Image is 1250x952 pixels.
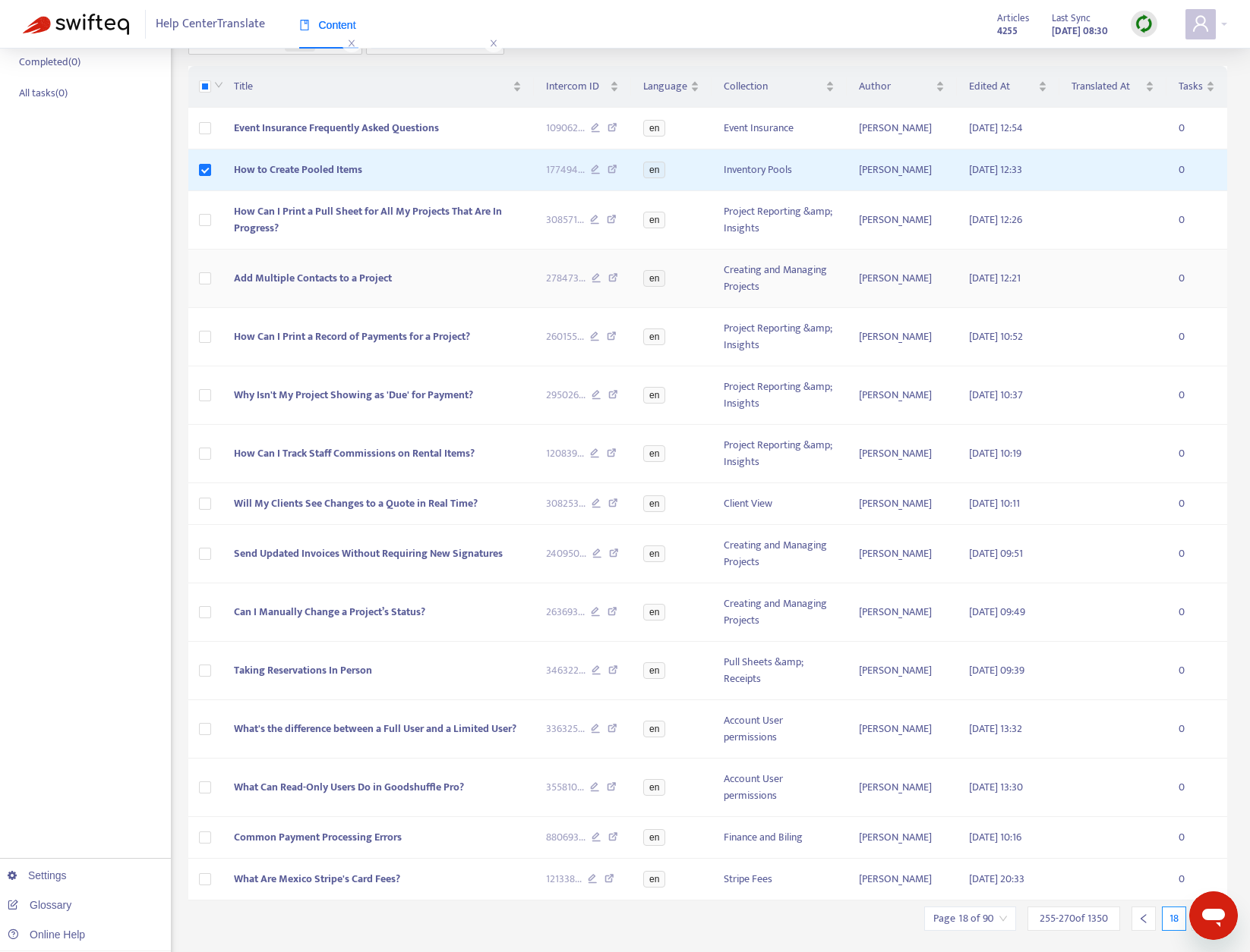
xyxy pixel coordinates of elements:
[1166,583,1227,642] td: 0
[712,66,847,108] th: Collection
[643,545,665,562] span: en
[546,495,586,512] span: 308253 ...
[643,162,665,178] span: en
[234,328,470,345] span: How Can I Print a Record of Payments for a Project?
[969,269,1021,287] span: [DATE] 12:21
[546,871,582,888] span: 121338 ...
[222,66,534,108] th: Title
[712,366,847,425] td: Project Reporting &amp; Insights
[234,495,478,512] span: Will My Clients See Changes to a Quote in Real Time?
[1166,366,1227,425] td: 0
[234,720,516,737] span: What's the difference between a Full User and a Limited User?
[859,78,933,95] span: Author
[1040,910,1108,926] span: 255 - 270 of 1350
[8,899,71,911] a: Glossary
[342,34,361,52] span: close
[234,661,372,679] span: Taking Reservations In Person
[847,308,957,366] td: [PERSON_NAME]
[234,119,439,137] span: Event Insurance Frequently Asked Questions
[546,120,585,137] span: 109062 ...
[643,270,665,287] span: en
[299,20,310,30] span: book
[546,78,608,95] span: Intercom ID
[969,161,1022,178] span: [DATE] 12:33
[724,78,822,95] span: Collection
[1179,78,1203,95] span: Tasks
[8,869,67,881] a: Settings
[546,387,586,404] span: 295026 ...
[712,108,847,149] td: Event Insurance
[627,33,668,52] span: Save
[1166,425,1227,483] td: 0
[1052,10,1091,27] span: Last Sync
[299,19,356,31] span: Content
[546,445,584,462] span: 120839 ...
[997,23,1018,39] strong: 4255
[643,721,665,737] span: en
[234,603,425,621] span: Can I Manually Change a Project’s Status?
[1166,308,1227,366] td: 0
[548,33,601,52] span: + Add filter
[712,425,847,483] td: Project Reporting &amp; Insights
[546,270,586,287] span: 278473 ...
[957,66,1059,108] th: Edited At
[969,78,1035,95] span: Edited At
[234,778,464,796] span: What Can Read-Only Users Do in Goodshuffle Pro?
[712,817,847,859] td: Finance and Biling
[643,495,665,512] span: en
[847,759,957,817] td: [PERSON_NAME]
[847,149,957,191] td: [PERSON_NAME]
[847,250,957,308] td: [PERSON_NAME]
[1135,14,1154,33] img: sync.dc5367851b00ba804db3.png
[1166,108,1227,149] td: 0
[643,829,665,846] span: en
[1138,913,1149,924] span: left
[969,328,1023,345] span: [DATE] 10:52
[969,211,1022,228] span: [DATE] 12:26
[1192,14,1210,33] span: user
[712,859,847,900] td: Stripe Fees
[847,425,957,483] td: [PERSON_NAME]
[969,603,1025,621] span: [DATE] 09:49
[643,78,687,95] span: Language
[643,120,665,137] span: en
[712,250,847,308] td: Creating and Managing Projects
[847,817,957,859] td: [PERSON_NAME]
[19,54,80,70] p: Completed ( 0 )
[643,328,665,345] span: en
[546,779,584,796] span: 355810 ...
[712,642,847,700] td: Pull Sheets &amp; Receipts
[1166,859,1227,900] td: 0
[534,66,632,108] th: Intercom ID
[847,700,957,759] td: [PERSON_NAME]
[1086,34,1227,52] span: Getting started with Translate
[234,78,510,95] span: Title
[712,759,847,817] td: Account User permissions
[631,66,712,108] th: Language
[1059,66,1166,108] th: Translated At
[643,387,665,404] span: en
[234,545,503,562] span: Send Updated Invoices Without Requiring New Signatures
[234,828,402,846] span: Common Payment Processing Errors
[969,828,1021,846] span: [DATE] 10:16
[1166,66,1227,108] th: Tasks
[643,212,665,228] span: en
[1166,250,1227,308] td: 0
[1166,525,1227,583] td: 0
[546,328,584,345] span: 260155 ...
[969,386,1023,404] span: [DATE] 10:37
[234,386,473,404] span: Why Isn't My Project Showing as 'Due' for Payment?
[234,870,400,888] span: What Are Mexico Stripe's Card Fees?
[1166,191,1227,250] td: 0
[969,720,1022,737] span: [DATE] 13:32
[1166,149,1227,191] td: 0
[712,583,847,642] td: Creating and Managing Projects
[969,119,1023,137] span: [DATE] 12:54
[712,191,847,250] td: Project Reporting &amp; Insights
[643,779,665,796] span: en
[234,203,502,237] span: How Can I Print a Pull Sheet for All My Projects That Are In Progress?
[546,545,586,562] span: 240950 ...
[969,495,1020,512] span: [DATE] 10:11
[997,10,1029,27] span: Articles
[969,545,1023,562] span: [DATE] 09:51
